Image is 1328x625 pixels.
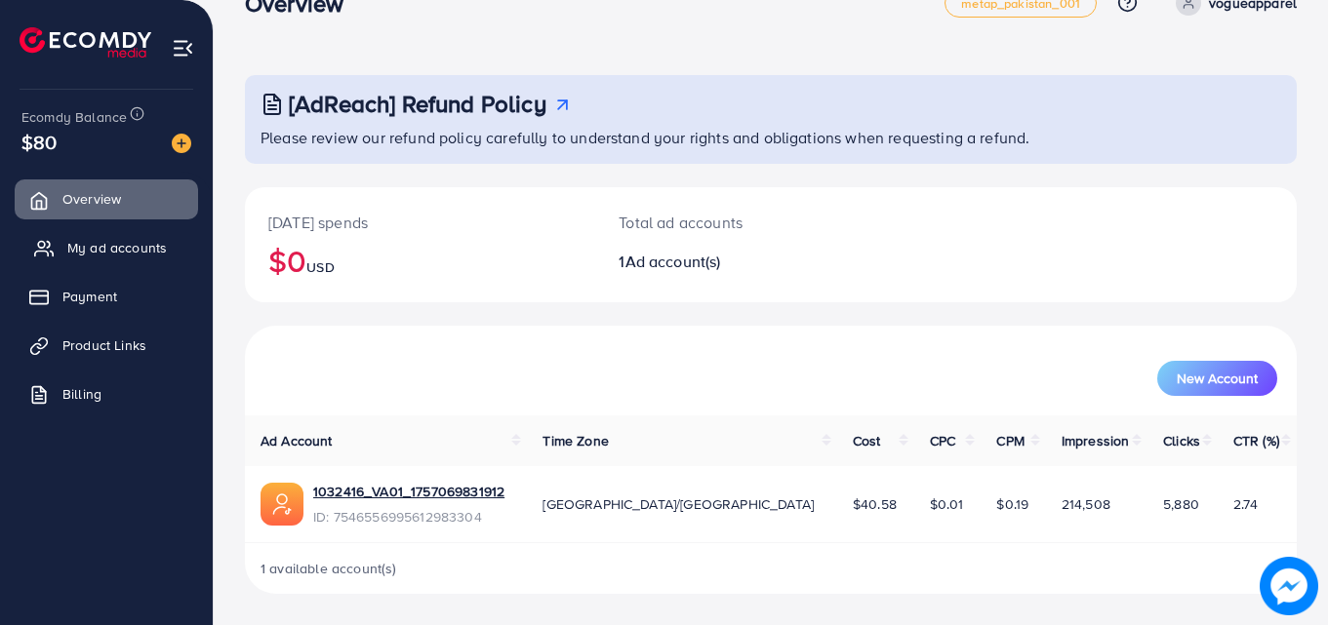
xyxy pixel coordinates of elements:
[1233,431,1279,450] span: CTR (%)
[625,251,721,272] span: Ad account(s)
[20,27,151,58] img: logo
[1266,563,1312,609] img: image
[1062,431,1130,450] span: Impression
[261,483,303,526] img: ic-ads-acc.e4c84228.svg
[15,228,198,267] a: My ad accounts
[172,37,194,59] img: menu
[996,494,1028,514] span: $0.19
[289,90,546,118] h3: [AdReach] Refund Policy
[1163,431,1200,450] span: Clicks
[261,126,1285,149] p: Please review our refund policy carefully to understand your rights and obligations when requesti...
[268,211,572,234] p: [DATE] spends
[172,134,191,153] img: image
[1157,361,1277,396] button: New Account
[619,211,835,234] p: Total ad accounts
[853,494,897,514] span: $40.58
[15,326,198,365] a: Product Links
[67,238,167,257] span: My ad accounts
[268,242,572,279] h2: $0
[21,128,57,156] span: $80
[15,277,198,316] a: Payment
[543,431,608,450] span: Time Zone
[930,494,964,514] span: $0.01
[261,559,397,578] span: 1 available account(s)
[853,431,881,450] span: Cost
[306,257,334,277] span: USD
[15,179,198,218] a: Overview
[313,507,504,527] span: ID: 7546556995612983304
[62,335,146,355] span: Product Links
[62,189,121,209] span: Overview
[1233,494,1259,514] span: 2.74
[1163,494,1199,514] span: 5,880
[62,384,101,404] span: Billing
[15,374,198,413] a: Billing
[1062,494,1110,514] span: 214,508
[313,482,504,501] a: 1032416_VA01_1757069831912
[21,107,127,127] span: Ecomdy Balance
[996,431,1024,450] span: CPM
[1177,371,1258,385] span: New Account
[619,253,835,271] h2: 1
[930,431,955,450] span: CPC
[62,287,117,306] span: Payment
[261,431,333,450] span: Ad Account
[543,494,814,514] span: [GEOGRAPHIC_DATA]/[GEOGRAPHIC_DATA]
